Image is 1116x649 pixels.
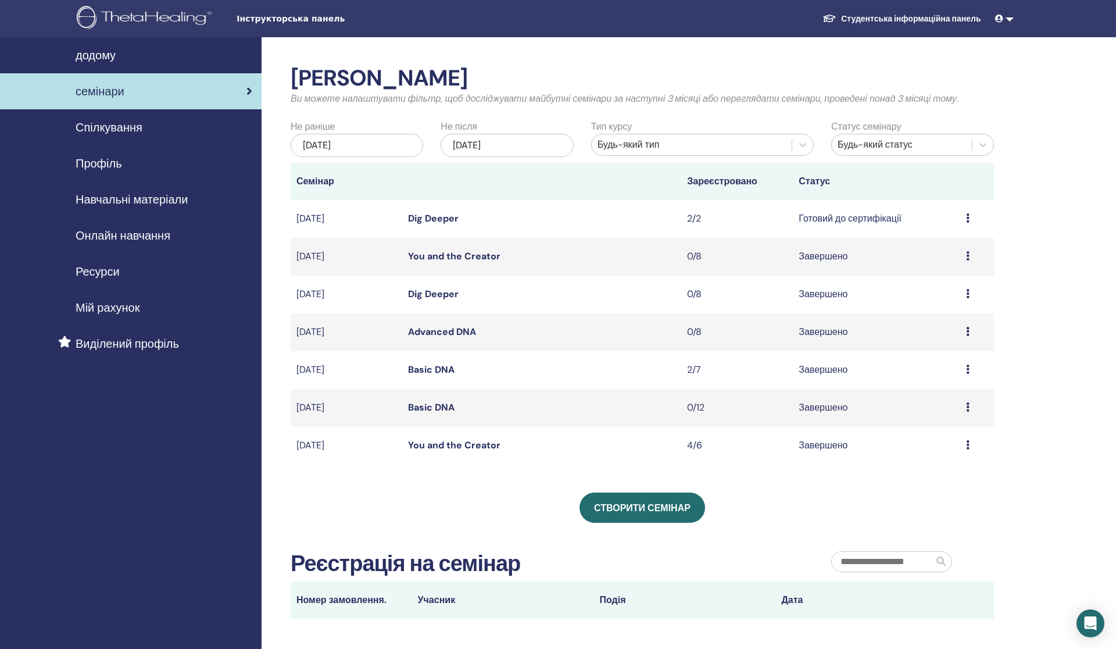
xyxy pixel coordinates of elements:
[408,439,500,451] a: You and the Creator
[291,92,994,106] p: Ви можете налаштувати фільтр, щоб досліджувати майбутні семінари за наступні 3 місяці або перегля...
[291,65,994,92] h2: [PERSON_NAME]
[76,191,188,208] span: Навчальні матеріали
[408,212,459,224] a: Dig Deeper
[291,351,402,389] td: [DATE]
[681,163,793,200] th: Зареєстровано
[441,134,573,157] div: [DATE]
[793,313,960,351] td: Завершено
[291,313,402,351] td: [DATE]
[793,200,960,238] td: Готовий до сертифікації
[291,582,412,619] th: Номер замовлення.
[291,163,402,200] th: Семінар
[291,551,520,577] h2: Реєстрація на семінар
[76,47,116,64] span: додому
[793,163,960,200] th: Статус
[598,138,786,152] div: Будь-який тип
[76,83,124,100] span: семінари
[408,288,459,300] a: Dig Deeper
[813,8,990,30] a: Студентська інформаційна панель
[76,335,179,352] span: Виділений профіль
[681,238,793,276] td: 0/8
[793,276,960,313] td: Завершено
[291,389,402,427] td: [DATE]
[793,389,960,427] td: Завершено
[793,427,960,465] td: Завершено
[681,427,793,465] td: 4/6
[822,13,836,23] img: graduation-cap-white.svg
[76,263,120,280] span: Ресурси
[291,120,335,134] label: Не раніше
[681,200,793,238] td: 2/2
[291,134,423,157] div: [DATE]
[681,276,793,313] td: 0/8
[591,120,632,134] label: Тип курсу
[291,276,402,313] td: [DATE]
[76,119,142,136] span: Спілкування
[681,313,793,351] td: 0/8
[77,6,216,32] img: logo.png
[831,120,901,134] label: Статус семінару
[291,200,402,238] td: [DATE]
[793,238,960,276] td: Завершено
[408,326,476,338] a: Advanced DNA
[681,389,793,427] td: 0/12
[291,427,402,465] td: [DATE]
[594,502,691,514] span: Створити семінар
[408,363,455,376] a: Basic DNA
[291,238,402,276] td: [DATE]
[838,138,966,152] div: Будь-який статус
[441,120,477,134] label: Не після
[76,299,139,316] span: Мій рахунок
[1076,609,1104,637] div: Open Intercom Messenger
[412,582,594,619] th: Учасник
[793,351,960,389] td: Завершено
[594,582,776,619] th: Подія
[580,493,705,523] a: Створити семінар
[76,155,122,172] span: Профіль
[408,401,455,413] a: Basic DNA
[237,13,411,25] span: Інструкторська панель
[408,250,500,262] a: You and the Creator
[76,227,170,244] span: Онлайн навчання
[681,351,793,389] td: 2/7
[775,582,957,619] th: Дата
